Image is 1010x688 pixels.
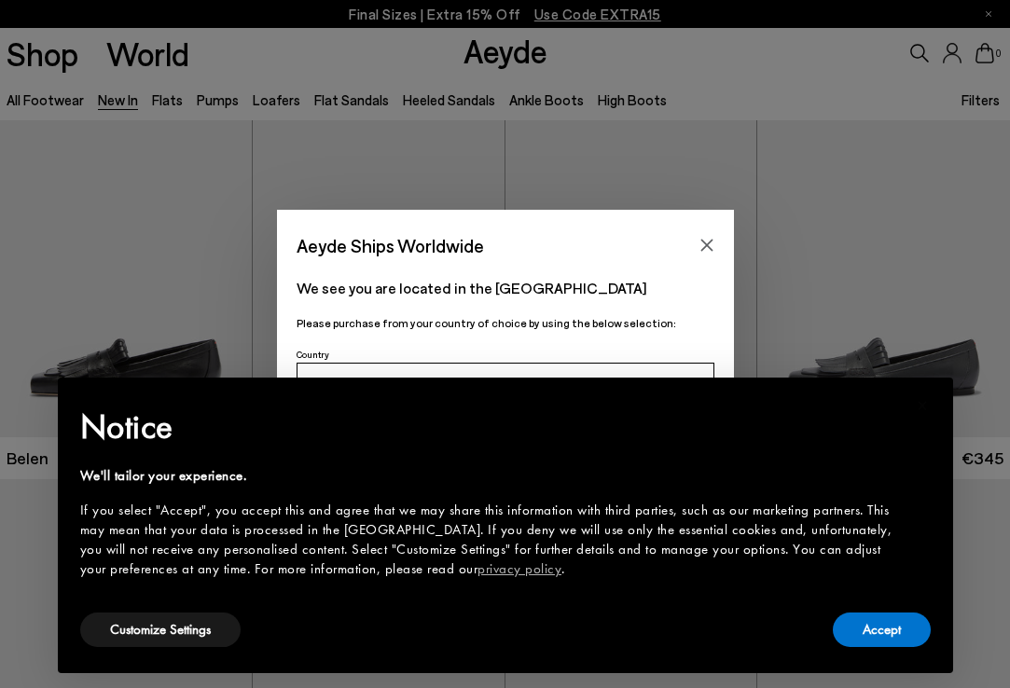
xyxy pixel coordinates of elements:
[693,231,721,259] button: Close
[297,229,484,262] span: Aeyde Ships Worldwide
[297,349,329,360] span: Country
[80,612,241,647] button: Customize Settings
[901,383,946,428] button: Close this notice
[477,559,561,578] a: privacy policy
[80,466,901,486] div: We'll tailor your experience.
[80,403,901,451] h2: Notice
[297,314,714,332] p: Please purchase from your country of choice by using the below selection:
[80,501,901,579] div: If you select "Accept", you accept this and agree that we may share this information with third p...
[833,612,931,647] button: Accept
[917,391,929,420] span: ×
[297,277,714,299] p: We see you are located in the [GEOGRAPHIC_DATA]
